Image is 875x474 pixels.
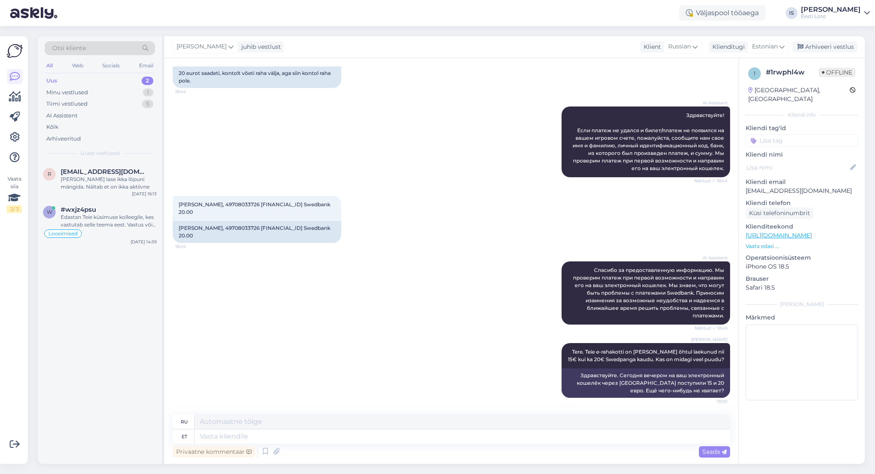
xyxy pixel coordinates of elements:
[702,448,727,455] span: Saada
[46,135,81,143] div: Arhiveeritud
[101,60,121,71] div: Socials
[562,368,730,398] div: Здравствуйте. Сегодня вечером на ваш электронный кошелёк через [GEOGRAPHIC_DATA] поступили 15 и 2...
[746,301,858,308] div: [PERSON_NAME]
[46,123,59,131] div: Kõik
[696,398,728,405] span: 19:00
[47,209,52,215] span: w
[746,178,858,186] p: Kliendi email
[746,150,858,159] p: Kliendi nimi
[746,262,858,271] p: iPhone OS 18.5
[137,60,155,71] div: Email
[173,66,341,88] div: 20 eurot saadeti, kontolt võeti raha välja, aga siin kontol raha pole.
[7,175,22,213] div: Vaata siia
[801,13,861,20] div: Eesti Loto
[696,100,728,106] span: AI Assistent
[746,232,812,239] a: [URL][DOMAIN_NAME]
[52,44,86,53] span: Otsi kliente
[573,267,725,319] span: Спасибо за предоставленную информацию. Мы проверим платеж при первой возможности и направим его н...
[46,88,88,97] div: Minu vestlused
[70,60,85,71] div: Web
[80,149,120,157] span: Uued vestlused
[746,253,858,262] p: Operatsioonisüsteem
[801,6,870,20] a: [PERSON_NAME]Eesti Loto
[132,191,157,197] div: [DATE] 16:13
[61,176,157,191] div: [PERSON_NAME] lase ikka lõpuni mängida. Näitab et on ikka aktiivne
[746,242,858,250] p: Vaata edasi ...
[748,86,850,104] div: [GEOGRAPHIC_DATA], [GEOGRAPHIC_DATA]
[746,134,858,147] input: Lisa tag
[46,100,88,108] div: Tiimi vestlused
[679,5,765,21] div: Väljaspool tööaega
[746,111,858,119] div: Kliendi info
[568,349,725,362] span: Tere. Teie e-rahakotti on [PERSON_NAME] õhtul laekunud nii 15€ kui ka 20€ Swedpanga kaudu. Kas on...
[640,43,661,51] div: Klient
[746,208,813,219] div: Küsi telefoninumbrit
[786,7,797,19] div: IS
[175,88,207,95] span: 18:44
[48,231,78,236] span: Loosimised
[175,243,207,250] span: 18:45
[46,77,57,85] div: Uus
[61,168,148,176] span: rein.vastrik@gmail.com
[173,221,341,243] div: [PERSON_NAME], 49708033726 [FINANCIAL_ID] Swedbank 20.00
[179,201,332,215] span: [PERSON_NAME], 49708033726 [FINANCIAL_ID] Swedbank 20.00
[752,42,778,51] span: Estonian
[801,6,861,13] div: [PERSON_NAME]
[46,112,78,120] div: AI Assistent
[792,41,857,53] div: Arhiveeri vestlus
[709,43,745,51] div: Klienditugi
[695,325,728,331] span: Nähtud ✓ 18:45
[48,171,51,177] span: r
[746,313,858,322] p: Märkmed
[694,178,728,184] span: Nähtud ✓ 18:44
[746,163,848,172] input: Lisa nimi
[131,239,157,245] div: [DATE] 14:59
[668,42,691,51] span: Russian
[7,205,22,213] div: 2 / 3
[238,43,281,51] div: juhib vestlust
[7,43,23,59] img: Askly Logo
[746,124,858,133] p: Kliendi tag'id
[746,199,858,208] p: Kliendi telefon
[142,77,153,85] div: 2
[61,213,157,229] div: Edastan Teie küsimuse kolleegile, kes vastutab selle teema eest. Vastus võib [PERSON_NAME] aega, ...
[696,255,728,261] span: AI Assistent
[61,206,96,213] span: #wxjz4psu
[746,222,858,231] p: Klienditeekond
[746,283,858,292] p: Safari 18.5
[181,415,188,429] div: ru
[177,42,227,51] span: [PERSON_NAME]
[691,336,728,343] span: [PERSON_NAME]
[173,446,255,458] div: Privaatne kommentaar
[819,68,856,77] span: Offline
[182,429,187,444] div: et
[142,100,153,108] div: 5
[746,186,858,195] p: [EMAIL_ADDRESS][DOMAIN_NAME]
[746,274,858,283] p: Brauser
[766,67,819,77] div: # 1rwphl4w
[143,88,153,97] div: 1
[45,60,54,71] div: All
[754,70,755,77] span: 1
